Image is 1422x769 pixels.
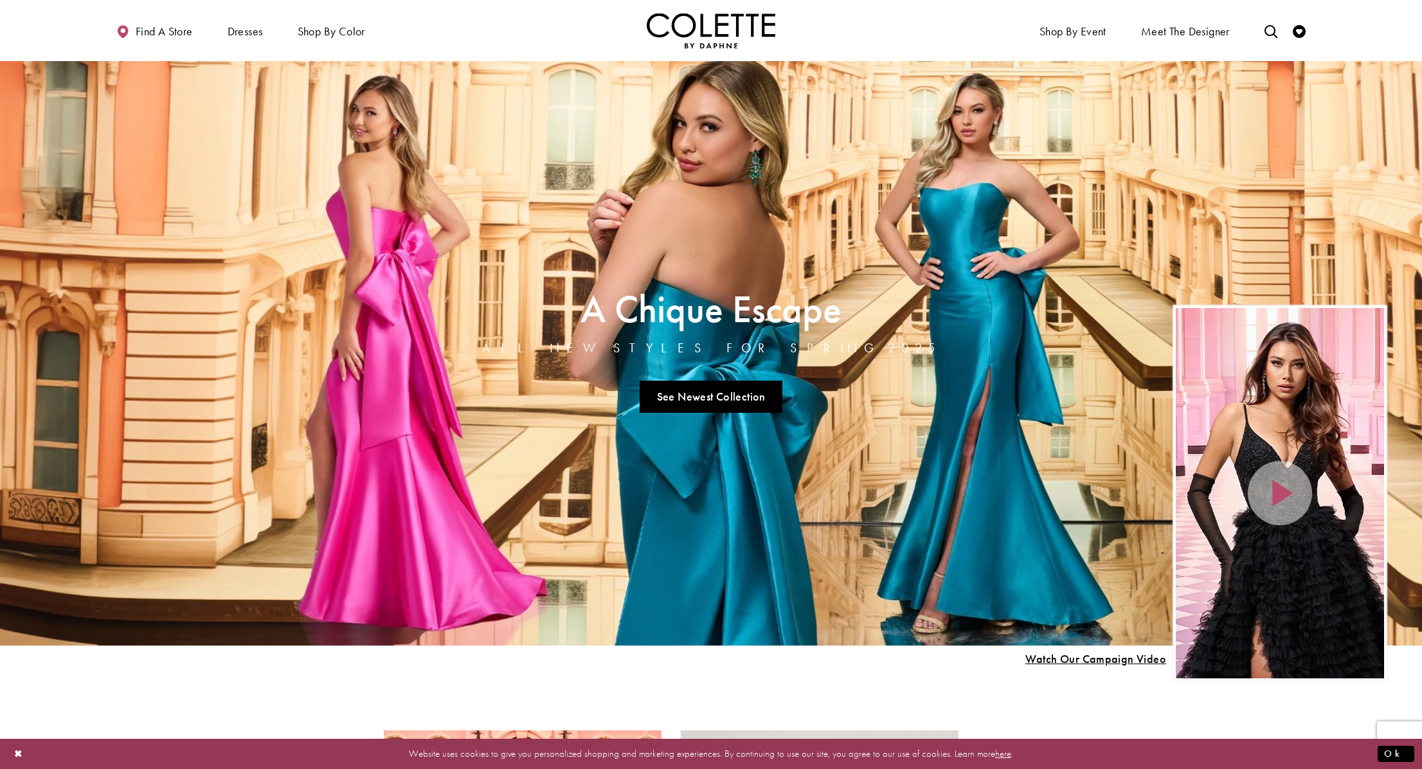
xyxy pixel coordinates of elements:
[1261,13,1281,48] a: Toggle search
[136,25,193,38] span: Find a store
[478,375,944,418] ul: Slider Links
[113,13,195,48] a: Find a store
[640,381,782,413] a: See Newest Collection A Chique Escape All New Styles For Spring 2025
[1025,653,1166,665] span: Play Slide #15 Video
[647,13,775,48] a: Visit Home Page
[1378,746,1414,762] button: Submit Dialog
[1290,13,1309,48] a: Check Wishlist
[995,747,1011,760] a: here
[1036,13,1110,48] span: Shop By Event
[1141,25,1230,38] span: Meet the designer
[294,13,368,48] span: Shop by color
[1039,25,1106,38] span: Shop By Event
[93,745,1329,763] p: Website uses cookies to give you personalized shopping and marketing experiences. By continuing t...
[224,13,266,48] span: Dresses
[1138,13,1233,48] a: Meet the designer
[228,25,263,38] span: Dresses
[298,25,365,38] span: Shop by color
[647,13,775,48] img: Colette by Daphne
[8,743,30,765] button: Close Dialog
